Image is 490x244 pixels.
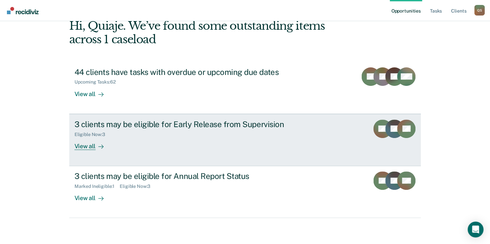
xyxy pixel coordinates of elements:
a: 3 clients may be eligible for Early Release from SupervisionEligible Now:3View all [69,114,421,166]
div: View all [75,189,111,202]
div: Upcoming Tasks : 62 [75,79,121,85]
div: View all [75,85,111,98]
div: 3 clients may be eligible for Annual Report Status [75,171,306,181]
a: 44 clients have tasks with overdue or upcoming due datesUpcoming Tasks:62View all [69,62,421,114]
div: Marked Ineligible : 1 [75,184,120,189]
div: 44 clients have tasks with overdue or upcoming due dates [75,67,306,77]
div: Eligible Now : 3 [120,184,156,189]
div: Q S [474,5,485,16]
a: 3 clients may be eligible for Annual Report StatusMarked Ineligible:1Eligible Now:3View all [69,166,421,218]
button: Profile dropdown button [474,5,485,16]
img: Recidiviz [7,7,39,14]
div: Eligible Now : 3 [75,132,110,137]
div: View all [75,137,111,150]
div: 3 clients may be eligible for Early Release from Supervision [75,120,306,129]
div: Hi, Quiaje. We’ve found some outstanding items across 1 caseload [69,19,351,46]
div: Open Intercom Messenger [468,222,483,237]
